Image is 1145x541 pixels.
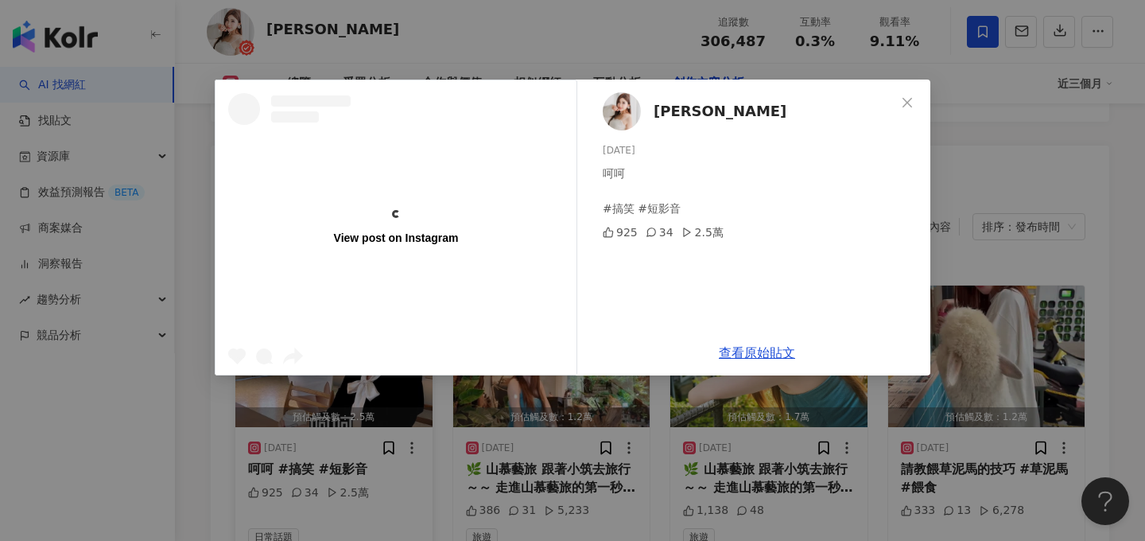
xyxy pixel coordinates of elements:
[603,143,918,158] div: [DATE]
[603,92,895,130] a: KOL Avatar[PERSON_NAME]
[215,80,576,375] a: View post on Instagram
[603,165,918,217] div: 呵呵 #搞笑 #短影音
[334,231,459,245] div: View post on Instagram
[681,224,724,241] div: 2.5萬
[719,345,795,360] a: 查看原始貼文
[891,87,923,119] button: Close
[603,224,638,241] div: 925
[901,96,914,109] span: close
[654,100,786,123] span: [PERSON_NAME]
[646,224,673,241] div: 34
[603,92,641,130] img: KOL Avatar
